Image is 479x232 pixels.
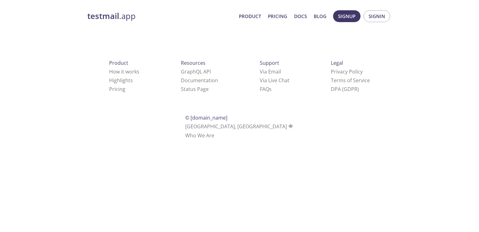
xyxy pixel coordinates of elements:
span: Legal [331,59,343,66]
span: Support [260,59,279,66]
a: Blog [314,12,327,20]
span: s [269,86,272,92]
span: Signup [338,12,356,20]
a: Highlights [109,77,133,84]
a: DPA (GDPR) [331,86,359,92]
span: Product [109,59,128,66]
a: Docs [294,12,307,20]
button: Signin [364,10,390,22]
a: Documentation [181,77,218,84]
a: Status Page [181,86,209,92]
a: Privacy Policy [331,68,363,75]
a: Pricing [268,12,287,20]
span: Resources [181,59,206,66]
span: [GEOGRAPHIC_DATA], [GEOGRAPHIC_DATA] [185,123,294,130]
strong: testmail [87,11,119,21]
a: FAQ [260,86,272,92]
a: Via Email [260,68,281,75]
button: Signup [333,10,360,22]
a: Terms of Service [331,77,370,84]
a: Product [239,12,261,20]
a: Who We Are [185,132,214,139]
a: Via Live Chat [260,77,289,84]
a: Pricing [109,86,125,92]
a: GraphQL API [181,68,211,75]
a: How it works [109,68,139,75]
span: © [DOMAIN_NAME] [185,114,227,121]
a: testmail.app [87,11,234,21]
span: Signin [369,12,385,20]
